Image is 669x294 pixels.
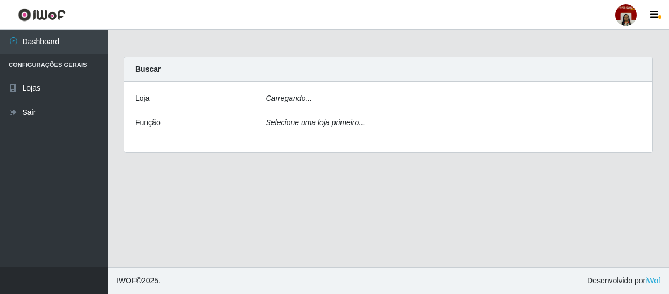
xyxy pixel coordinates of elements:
[645,276,660,285] a: iWof
[266,94,312,102] i: Carregando...
[18,8,66,22] img: CoreUI Logo
[116,275,161,286] span: © 2025 .
[266,118,365,127] i: Selecione uma loja primeiro...
[135,93,149,104] label: Loja
[116,276,136,285] span: IWOF
[587,275,660,286] span: Desenvolvido por
[135,65,161,73] strong: Buscar
[135,117,161,128] label: Função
